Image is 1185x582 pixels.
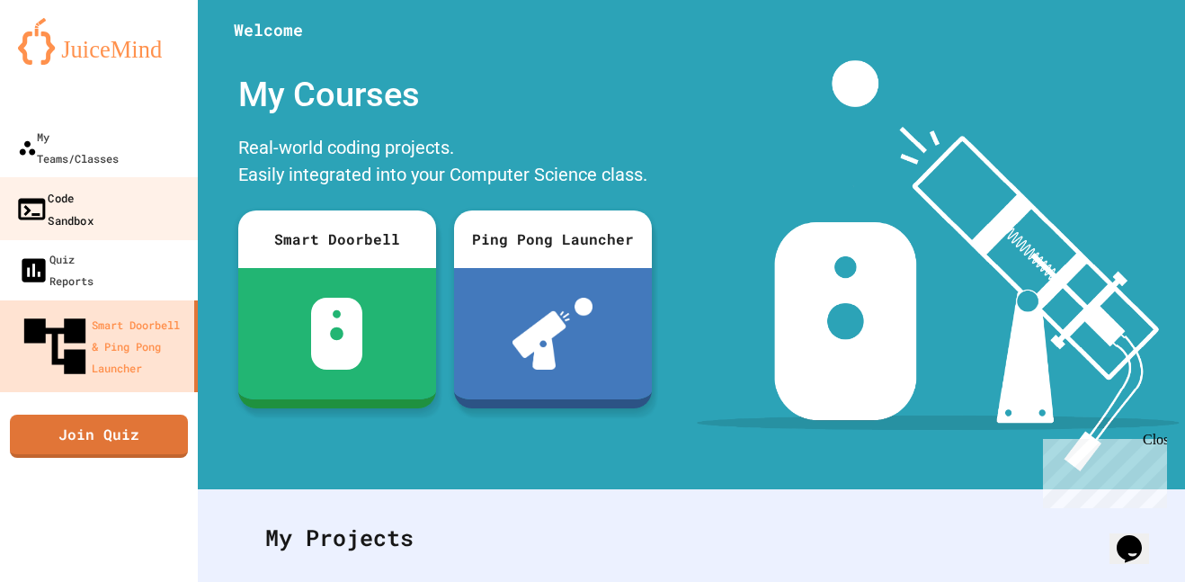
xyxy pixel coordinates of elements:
div: Ping Pong Launcher [454,210,652,268]
div: Smart Doorbell [238,210,436,268]
a: Join Quiz [10,415,188,458]
img: ppl-with-ball.png [512,298,592,370]
div: Smart Doorbell & Ping Pong Launcher [18,309,187,383]
img: logo-orange.svg [18,18,180,65]
iframe: chat widget [1036,432,1167,508]
div: Code Sandbox [15,186,94,230]
iframe: chat widget [1109,510,1167,564]
img: banner-image-my-projects.png [697,60,1179,471]
div: Real-world coding projects. Easily integrated into your Computer Science class. [229,130,661,197]
div: My Projects [247,503,1136,573]
img: sdb-white.svg [311,298,362,370]
div: Chat with us now!Close [7,7,124,114]
div: My Teams/Classes [18,126,119,169]
div: Quiz Reports [18,248,94,291]
div: My Courses [229,60,661,130]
